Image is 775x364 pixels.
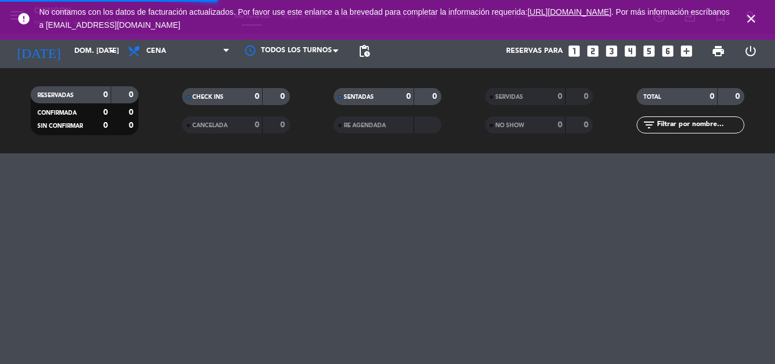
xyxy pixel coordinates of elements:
strong: 0 [103,108,108,116]
span: RESERVADAS [37,93,74,98]
span: NO SHOW [495,123,524,128]
span: SIN CONFIRMAR [37,123,83,129]
span: TOTAL [643,94,661,100]
strong: 0 [558,93,562,101]
a: . Por más información escríbanos a [EMAIL_ADDRESS][DOMAIN_NAME] [39,7,730,30]
span: RE AGENDADA [344,123,386,128]
strong: 0 [129,108,136,116]
span: CANCELADA [192,123,228,128]
strong: 0 [255,121,259,129]
span: CHECK INS [192,94,224,100]
i: error [17,12,31,26]
strong: 0 [584,121,591,129]
strong: 0 [103,91,108,99]
span: print [711,44,725,58]
i: [DATE] [9,39,69,64]
strong: 0 [558,121,562,129]
i: power_settings_new [744,44,757,58]
span: CONFIRMADA [37,110,77,116]
strong: 0 [406,93,411,101]
strong: 0 [584,93,591,101]
i: close [744,12,758,26]
strong: 0 [280,121,287,129]
div: LOG OUT [734,34,766,68]
strong: 0 [710,93,714,101]
span: No contamos con los datos de facturación actualizados. Por favor use este enlance a la brevedad p... [39,7,730,30]
span: SENTADAS [344,94,374,100]
span: pending_actions [357,44,371,58]
i: looks_two [586,44,600,58]
i: looks_6 [660,44,675,58]
strong: 0 [129,91,136,99]
i: looks_4 [623,44,638,58]
i: looks_5 [642,44,656,58]
span: Reservas para [506,47,563,55]
strong: 0 [103,122,108,129]
span: SERVIDAS [495,94,523,100]
i: add_box [679,44,694,58]
i: filter_list [642,118,656,132]
i: looks_3 [604,44,619,58]
input: Filtrar por nombre... [656,119,744,131]
i: looks_one [567,44,582,58]
strong: 0 [735,93,742,101]
strong: 0 [280,93,287,101]
strong: 0 [432,93,439,101]
a: [URL][DOMAIN_NAME] [528,7,612,16]
i: arrow_drop_down [106,44,119,58]
span: Cena [146,47,166,55]
strong: 0 [129,122,136,129]
strong: 0 [255,93,259,101]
